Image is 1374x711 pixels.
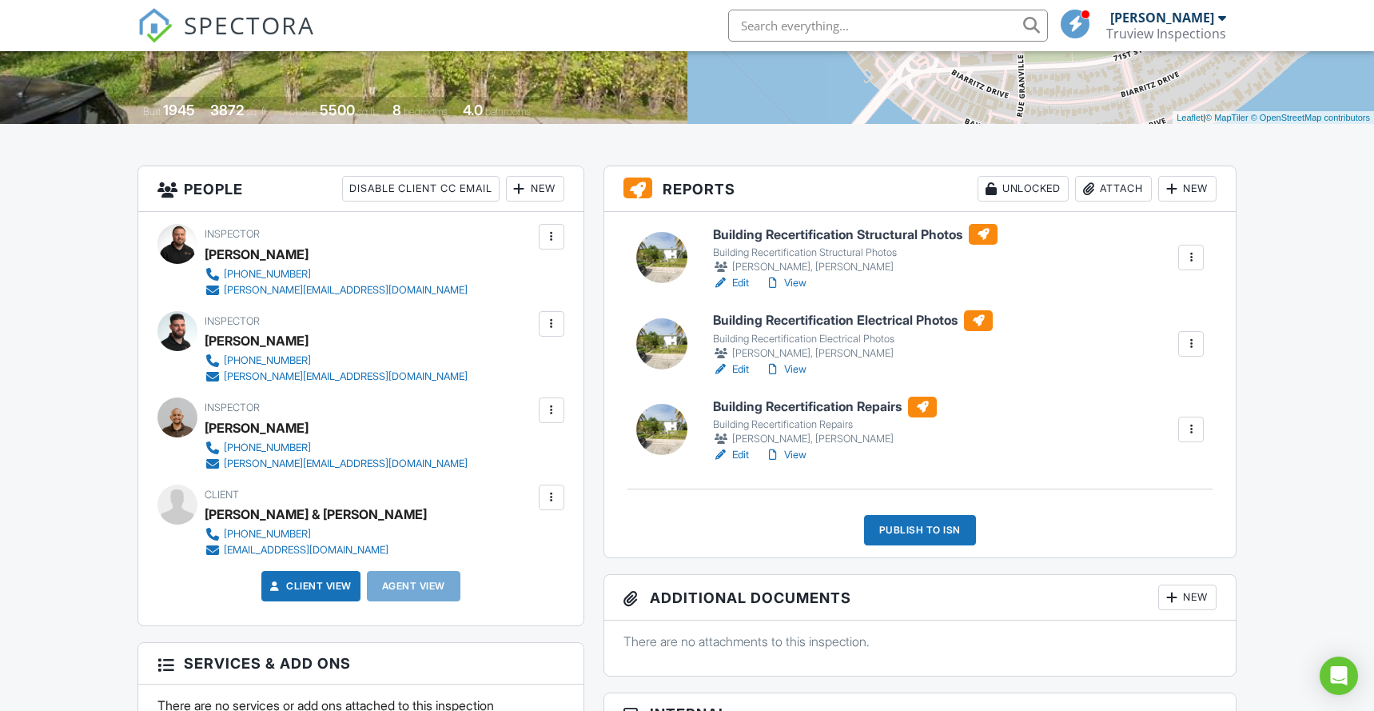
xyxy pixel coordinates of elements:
a: Building Recertification Structural Photos Building Recertification Structural Photos [PERSON_NAM... [713,224,998,275]
img: The Best Home Inspection Software - Spectora [137,8,173,43]
div: [PHONE_NUMBER] [224,354,311,367]
div: Truview Inspections [1106,26,1226,42]
a: Edit [713,361,749,377]
a: SPECTORA [137,22,315,55]
a: Building Recertification Electrical Photos Building Recertification Electrical Photos [PERSON_NAM... [713,310,993,361]
span: Lot Size [284,106,317,118]
a: Leaflet [1177,113,1203,122]
div: [EMAIL_ADDRESS][DOMAIN_NAME] [224,544,388,557]
div: New [1158,176,1217,202]
div: 3872 [210,102,244,118]
div: [PHONE_NUMBER] [224,268,311,281]
span: Inspector [205,401,260,413]
div: [PERSON_NAME] [205,329,309,353]
div: Open Intercom Messenger [1320,657,1358,695]
div: [PERSON_NAME], [PERSON_NAME] [713,259,998,275]
h6: Building Recertification Structural Photos [713,224,998,245]
div: [PERSON_NAME][EMAIL_ADDRESS][DOMAIN_NAME] [224,284,468,297]
a: [PHONE_NUMBER] [205,353,468,369]
h3: Additional Documents [604,575,1236,621]
div: | [1173,111,1374,125]
div: Building Recertification Structural Photos [713,246,998,259]
span: Built [143,106,161,118]
div: 4.0 [463,102,483,118]
a: Client View [267,578,352,594]
a: [PHONE_NUMBER] [205,526,414,542]
div: Publish to ISN [864,515,976,545]
a: View [765,361,806,377]
div: [PERSON_NAME][EMAIL_ADDRESS][DOMAIN_NAME] [224,457,468,470]
div: [PERSON_NAME], [PERSON_NAME] [713,431,937,447]
span: bedrooms [404,106,448,118]
p: There are no attachments to this inspection. [623,633,1217,650]
a: [PERSON_NAME][EMAIL_ADDRESS][DOMAIN_NAME] [205,282,468,298]
a: View [765,275,806,291]
div: 8 [392,102,401,118]
div: Building Recertification Electrical Photos [713,333,993,346]
a: [PHONE_NUMBER] [205,266,468,282]
h3: People [138,166,583,212]
h6: Building Recertification Repairs [713,397,937,417]
div: New [1158,585,1217,610]
a: Edit [713,447,749,463]
a: [EMAIL_ADDRESS][DOMAIN_NAME] [205,542,414,558]
div: [PERSON_NAME][EMAIL_ADDRESS][DOMAIN_NAME] [224,370,468,383]
div: [PERSON_NAME] [1110,10,1214,26]
h3: Reports [604,166,1236,212]
div: New [506,176,564,202]
span: Inspector [205,315,260,327]
div: Unlocked [978,176,1069,202]
div: 5500 [320,102,355,118]
div: 1945 [163,102,195,118]
div: [PERSON_NAME] [205,416,309,440]
div: [PERSON_NAME] & [PERSON_NAME] [205,502,427,526]
div: Building Recertification Repairs [713,418,937,431]
span: SPECTORA [184,8,315,42]
a: © OpenStreetMap contributors [1251,113,1370,122]
a: View [765,447,806,463]
span: sq.ft. [357,106,377,118]
h3: Services & Add ons [138,643,583,685]
div: [PERSON_NAME] [205,242,309,266]
div: Attach [1075,176,1152,202]
h6: Building Recertification Electrical Photos [713,310,993,331]
a: Building Recertification Repairs Building Recertification Repairs [PERSON_NAME], [PERSON_NAME] [713,397,937,448]
div: [PHONE_NUMBER] [224,441,311,454]
span: bathrooms [485,106,531,118]
a: [PERSON_NAME][EMAIL_ADDRESS][DOMAIN_NAME] [205,369,468,385]
div: [PHONE_NUMBER] [224,528,311,541]
span: Inspector [205,228,260,240]
input: Search everything... [728,10,1048,42]
span: Client [205,489,239,501]
a: © MapTiler [1205,113,1249,122]
a: [PHONE_NUMBER] [205,440,468,456]
a: [PERSON_NAME][EMAIL_ADDRESS][DOMAIN_NAME] [205,456,468,472]
div: Disable Client CC Email [342,176,500,202]
div: [PERSON_NAME], [PERSON_NAME] [713,346,993,361]
span: sq. ft. [246,106,269,118]
a: Edit [713,275,749,291]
